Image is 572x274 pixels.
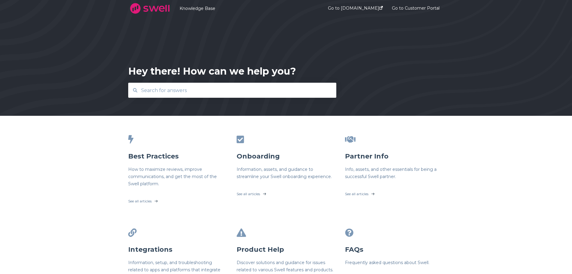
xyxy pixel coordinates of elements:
[345,229,353,237] span: 
[345,259,444,266] h6: Frequently asked questions about Swell.
[237,166,336,180] h6: Information, assets, and guidance to streamline your Swell onboarding experience.
[237,135,244,144] span: 
[237,185,336,200] a: See all articles
[128,192,227,207] a: See all articles
[128,229,137,237] span: 
[128,166,227,187] h6: How to maximize reviews, improve communications, and get the most of the Swell platform.
[237,152,336,161] h3: Onboarding
[128,1,172,16] img: company logo
[237,229,246,237] span: 
[345,166,444,180] h6: Info, assets, and other essentials for being a successful Swell partner.
[128,65,296,78] div: Hey there! How can we help you?
[128,152,227,161] h3: Best Practices
[237,259,336,273] h6: Discover solutions and guidance for issues related to various Swell features and products.
[345,152,444,161] h3: Partner Info
[138,84,327,97] input: Search for answers
[128,135,134,144] span: 
[237,245,336,254] h3: Product Help
[345,245,444,254] h3: FAQs
[345,135,356,144] span: 
[128,245,227,254] h3: Integrations
[345,185,444,200] a: See all articles
[180,6,310,11] a: Knowledge Base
